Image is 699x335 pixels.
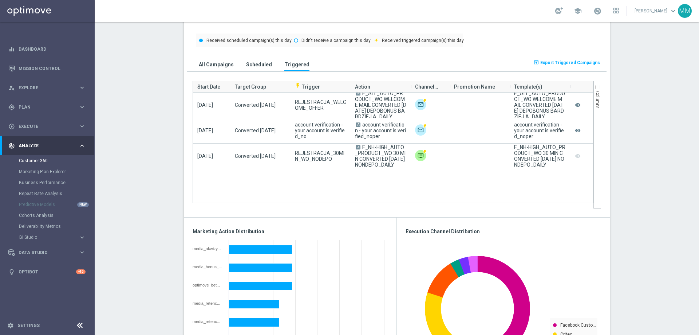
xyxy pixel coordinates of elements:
[295,84,320,90] span: Trigger
[19,105,79,109] span: Plan
[8,59,86,78] div: Mission Control
[514,122,565,139] div: account verification - your account is verified_noper
[19,39,86,59] a: Dashboard
[8,85,86,91] button: person_search Explore keyboard_arrow_right
[79,104,86,110] i: keyboard_arrow_right
[193,301,224,305] div: media_retencja_1_14
[19,177,94,188] div: Business Performance
[19,158,76,164] a: Customer 360
[19,210,94,221] div: Cohorts Analysis
[355,144,406,168] span: E_NH-HIGH_AUTO_PRODUCT_WO 30 MIN CONVERTED [DATE] NONDEPO_DAILY
[19,169,76,175] a: Marketing Plan Explorer
[19,86,79,90] span: Explore
[193,228,388,235] h3: Marketing Action Distribution
[193,265,224,269] div: media_bonus_queue+1_+1days
[406,228,601,235] h3: Execution Channel Distribution
[19,223,76,229] a: Deliverability Metrics
[8,39,86,59] div: Dashboard
[8,250,86,256] div: Data Studio keyboard_arrow_right
[7,322,14,329] i: settings
[77,202,89,207] div: NEW
[356,122,360,127] span: A
[634,5,678,16] a: [PERSON_NAME]keyboard_arrow_down
[8,143,15,149] i: track_changes
[669,7,677,15] span: keyboard_arrow_down
[8,269,86,275] button: lightbulb Optibot +10
[19,59,86,78] a: Mission Control
[8,123,79,130] div: Execute
[8,269,15,275] i: lightbulb
[19,199,94,210] div: Predictive Models
[197,153,213,159] span: [DATE]
[415,149,427,161] img: Private message RT
[382,38,464,43] text: Received triggered campaign(s) this day
[560,323,596,328] text: Facebook Custo…
[295,122,346,139] span: account verification - your account is verified_no
[197,79,220,94] span: Start Date
[678,4,692,18] div: MM
[19,235,71,239] span: BI Studio
[295,99,346,111] span: REJESTRACJA_WELCOME_OFFER
[301,38,371,43] text: Didn't receive a campaign this day
[8,85,15,91] i: person_search
[355,79,370,94] span: Action
[8,124,86,129] button: play_circle_outline Execute keyboard_arrow_right
[235,153,276,159] span: Converted [DATE]
[8,262,86,281] div: Optibot
[199,61,234,68] h3: All Campaigns
[19,262,76,281] a: Optibot
[454,79,495,94] span: Promotion Name
[532,58,601,68] button: open_in_browser Export Triggered Campaigns
[246,61,272,68] h3: Scheduled
[19,180,76,186] a: Business Performance
[356,145,360,149] span: A
[8,104,86,110] button: gps_fixed Plan keyboard_arrow_right
[415,124,427,136] img: Optimail
[356,91,360,96] span: A
[355,90,406,120] span: E_ALL_AUTO_PRODUCT_WO WELCOME MAIL CONVERTED [DATE] DEPOBONUS BARDZIEJ A_DAILY
[8,104,79,110] div: Plan
[197,58,236,71] button: All Campaigns
[8,85,79,91] div: Explore
[533,59,539,65] i: open_in_browser
[574,126,581,136] i: remove_red_eye
[19,213,76,218] a: Cohorts Analysis
[540,60,600,65] span: Export Triggered Campaigns
[19,188,94,199] div: Repeat Rate Analysis
[8,104,15,110] i: gps_fixed
[79,84,86,91] i: keyboard_arrow_right
[19,221,94,232] div: Deliverability Metrics
[235,102,276,108] span: Converted [DATE]
[355,122,406,139] span: account verification - your account is verified_noper
[19,235,79,239] div: BI Studio
[283,58,311,71] button: Triggered
[19,232,94,243] div: BI Studio
[8,143,86,149] div: track_changes Analyze keyboard_arrow_right
[415,79,439,94] span: Channel(s)
[295,83,301,89] i: flash_on
[19,144,79,148] span: Analyze
[235,128,276,133] span: Converted [DATE]
[244,58,274,71] button: Scheduled
[79,249,86,256] i: keyboard_arrow_right
[19,234,86,240] button: BI Studio keyboard_arrow_right
[514,144,565,168] div: E_NH-HIGH_AUTO_PRODUCT_WO 30 MIN CONVERTED [DATE] NONDEPO_DAILY
[206,38,292,43] text: Received scheduled campaign(s) this day
[514,79,542,94] span: Template(s)
[19,166,94,177] div: Marketing Plan Explorer
[8,249,79,256] div: Data Studio
[415,98,427,110] img: Optimail
[19,155,94,166] div: Customer 360
[8,66,86,71] button: Mission Control
[19,191,76,196] a: Repeat Rate Analysis
[514,90,565,120] div: E_ALL_AUTO_PRODUCT_WO WELCOME MAIL CONVERTED [DATE] DEPOBONUS BARDZIEJ A_DAILY
[8,46,86,52] div: equalizer Dashboard
[193,283,224,287] div: optimove_bet_14D_and_reg_30D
